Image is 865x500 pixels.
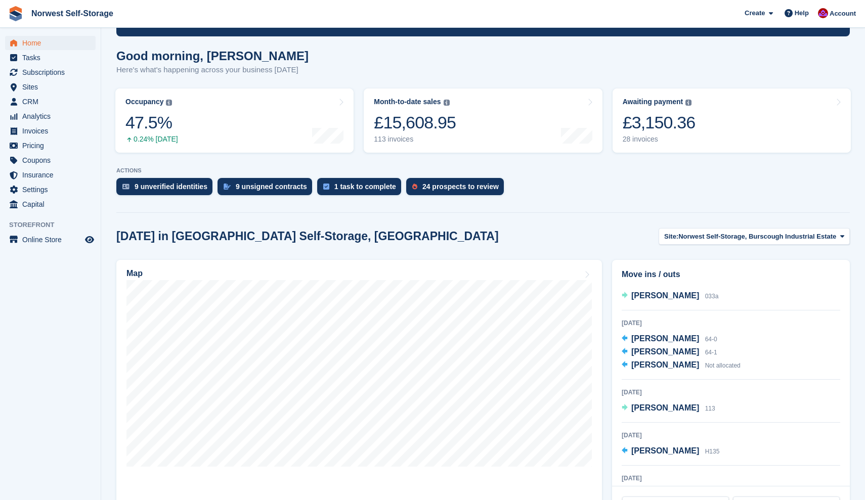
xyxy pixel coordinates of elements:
[678,232,836,242] span: Norwest Self-Storage, Burscough Industrial Estate
[664,232,678,242] span: Site:
[9,220,101,230] span: Storefront
[5,233,96,247] a: menu
[166,100,172,106] img: icon-info-grey-7440780725fd019a000dd9b08b2336e03edf1995a4989e88bcd33f0948082b44.svg
[22,65,83,79] span: Subscriptions
[125,135,178,144] div: 0.24% [DATE]
[5,109,96,123] a: menu
[22,153,83,167] span: Coupons
[5,153,96,167] a: menu
[5,197,96,211] a: menu
[622,388,840,397] div: [DATE]
[631,446,699,455] span: [PERSON_NAME]
[22,51,83,65] span: Tasks
[5,124,96,138] a: menu
[5,36,96,50] a: menu
[705,405,715,412] span: 113
[613,88,851,153] a: Awaiting payment £3,150.36 28 invoices
[22,233,83,247] span: Online Store
[705,362,741,369] span: Not allocated
[116,64,309,76] p: Here's what's happening across your business [DATE]
[374,112,456,133] div: £15,608.95
[622,431,840,440] div: [DATE]
[830,9,856,19] span: Account
[622,319,840,328] div: [DATE]
[125,98,163,106] div: Occupancy
[631,403,699,412] span: [PERSON_NAME]
[622,474,840,483] div: [DATE]
[623,112,696,133] div: £3,150.36
[22,183,83,197] span: Settings
[685,100,691,106] img: icon-info-grey-7440780725fd019a000dd9b08b2336e03edf1995a4989e88bcd33f0948082b44.svg
[115,88,354,153] a: Occupancy 47.5% 0.24% [DATE]
[218,178,317,200] a: 9 unsigned contracts
[631,291,699,300] span: [PERSON_NAME]
[116,49,309,63] h1: Good morning, [PERSON_NAME]
[122,184,129,190] img: verify_identity-adf6edd0f0f0b5bbfe63781bf79b02c33cf7c696d77639b501bdc392416b5a36.svg
[27,5,117,22] a: Norwest Self-Storage
[622,402,715,415] a: [PERSON_NAME] 113
[236,183,307,191] div: 9 unsigned contracts
[364,88,602,153] a: Month-to-date sales £15,608.95 113 invoices
[135,183,207,191] div: 9 unverified identities
[22,80,83,94] span: Sites
[116,230,499,243] h2: [DATE] in [GEOGRAPHIC_DATA] Self-Storage, [GEOGRAPHIC_DATA]
[22,168,83,182] span: Insurance
[705,349,717,356] span: 64-1
[422,183,499,191] div: 24 prospects to review
[5,65,96,79] a: menu
[659,228,850,245] button: Site: Norwest Self-Storage, Burscough Industrial Estate
[22,197,83,211] span: Capital
[622,346,717,359] a: [PERSON_NAME] 64-1
[795,8,809,18] span: Help
[374,98,441,106] div: Month-to-date sales
[623,135,696,144] div: 28 invoices
[22,124,83,138] span: Invoices
[745,8,765,18] span: Create
[5,183,96,197] a: menu
[5,95,96,109] a: menu
[412,184,417,190] img: prospect-51fa495bee0391a8d652442698ab0144808aea92771e9ea1ae160a38d050c398.svg
[622,445,719,458] a: [PERSON_NAME] H135
[5,139,96,153] a: menu
[22,36,83,50] span: Home
[623,98,683,106] div: Awaiting payment
[705,336,717,343] span: 64-0
[631,360,699,369] span: [PERSON_NAME]
[622,268,840,281] h2: Move ins / outs
[5,80,96,94] a: menu
[705,448,720,455] span: H135
[224,184,231,190] img: contract_signature_icon-13c848040528278c33f63329250d36e43548de30e8caae1d1a13099fd9432cc5.svg
[22,139,83,153] span: Pricing
[631,347,699,356] span: [PERSON_NAME]
[125,112,178,133] div: 47.5%
[22,95,83,109] span: CRM
[5,168,96,182] a: menu
[818,8,828,18] img: Daniel Grensinger
[631,334,699,343] span: [PERSON_NAME]
[5,51,96,65] a: menu
[622,290,718,303] a: [PERSON_NAME] 033a
[116,178,218,200] a: 9 unverified identities
[126,269,143,278] h2: Map
[116,167,850,174] p: ACTIONS
[317,178,406,200] a: 1 task to complete
[622,333,717,346] a: [PERSON_NAME] 64-0
[444,100,450,106] img: icon-info-grey-7440780725fd019a000dd9b08b2336e03edf1995a4989e88bcd33f0948082b44.svg
[8,6,23,21] img: stora-icon-8386f47178a22dfd0bd8f6a31ec36ba5ce8667c1dd55bd0f319d3a0aa187defe.svg
[83,234,96,246] a: Preview store
[323,184,329,190] img: task-75834270c22a3079a89374b754ae025e5fb1db73e45f91037f5363f120a921f8.svg
[374,135,456,144] div: 113 invoices
[622,359,741,372] a: [PERSON_NAME] Not allocated
[22,109,83,123] span: Analytics
[406,178,509,200] a: 24 prospects to review
[334,183,396,191] div: 1 task to complete
[705,293,719,300] span: 033a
